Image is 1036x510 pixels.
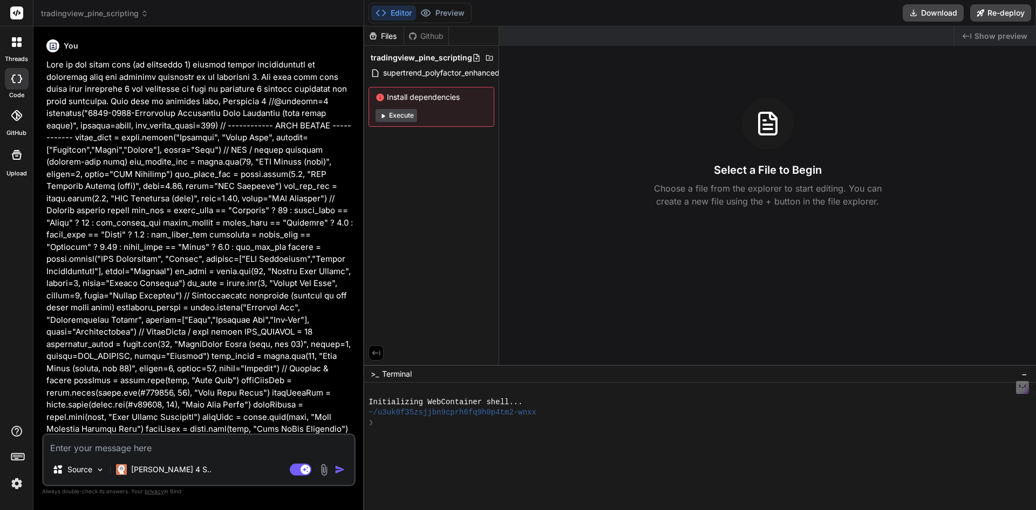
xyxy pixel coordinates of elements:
[5,55,28,64] label: threads
[404,31,448,42] div: Github
[382,66,518,79] span: supertrend_polyfactor_enhanced.pine
[382,369,412,379] span: Terminal
[647,182,889,208] p: Choose a file from the explorer to start editing. You can create a new file using the + button in...
[970,4,1031,22] button: Re-deploy
[369,418,374,428] span: ❯
[116,464,127,475] img: Claude 4 Sonnet
[714,162,822,178] h3: Select a File to Begin
[376,92,487,103] span: Install dependencies
[371,52,472,63] span: tradingview_pine_scripting
[369,397,523,407] span: Initializing WebContainer shell...
[8,474,26,493] img: settings
[64,40,78,51] h6: You
[41,8,148,19] span: tradingview_pine_scripting
[6,169,27,178] label: Upload
[1019,365,1030,383] button: −
[371,5,416,21] button: Editor
[96,465,105,474] img: Pick Models
[6,128,26,138] label: GitHub
[9,91,24,100] label: code
[369,407,536,418] span: ~/u3uk0f35zsjjbn9cprh6fq9h0p4tm2-wnxx
[131,464,212,475] p: [PERSON_NAME] 4 S..
[335,464,345,475] img: icon
[376,109,417,122] button: Execute
[903,4,964,22] button: Download
[371,369,379,379] span: >_
[318,464,330,476] img: attachment
[67,464,92,475] p: Source
[1021,369,1027,379] span: −
[364,31,404,42] div: Files
[974,31,1027,42] span: Show preview
[416,5,469,21] button: Preview
[145,488,164,494] span: privacy
[42,486,356,497] p: Always double-check its answers. Your in Bind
